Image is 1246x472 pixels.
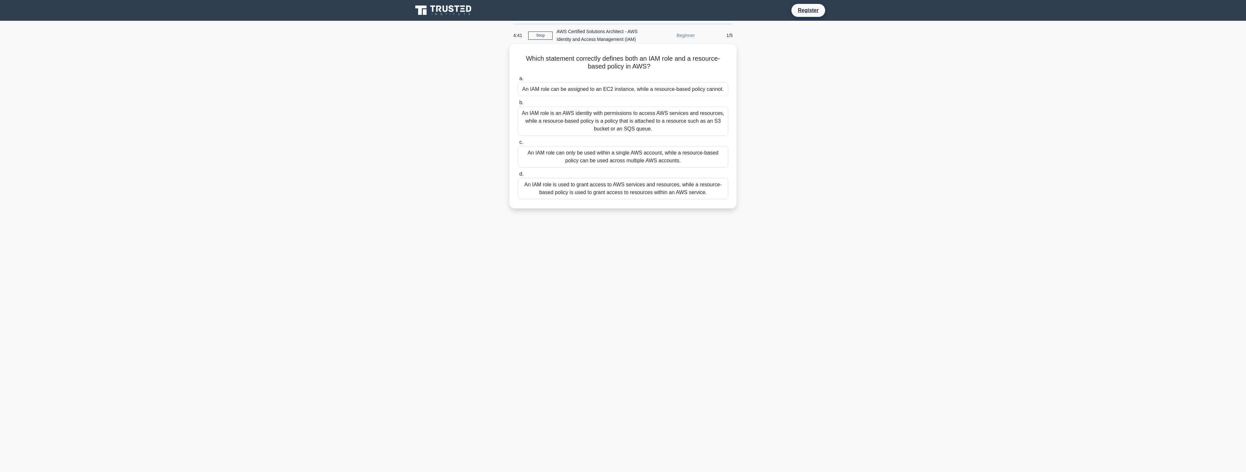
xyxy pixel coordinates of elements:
div: Beginner [642,29,699,42]
span: c. [519,139,523,145]
div: 4:41 [509,29,528,42]
span: d. [519,171,523,177]
h5: Which statement correctly defines both an IAM role and a resource-based policy in AWS? [517,55,729,71]
div: AWS Certified Solutions Architect - AWS Identity and Access Management (IAM) [553,25,642,46]
span: b. [519,100,523,105]
div: 1/5 [699,29,737,42]
div: An IAM role can only be used within a single AWS account, while a resource-based policy can be us... [518,146,728,168]
a: Register [794,6,823,14]
div: An IAM role is an AWS identity with permissions to access AWS services and resources, while a res... [518,106,728,136]
div: An IAM role is used to grant access to AWS services and resources, while a resource-based policy ... [518,178,728,199]
span: a. [519,76,523,81]
a: Stop [528,31,553,40]
div: An IAM role can be assigned to an EC2 instance, while a resource-based policy cannot. [518,82,728,96]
